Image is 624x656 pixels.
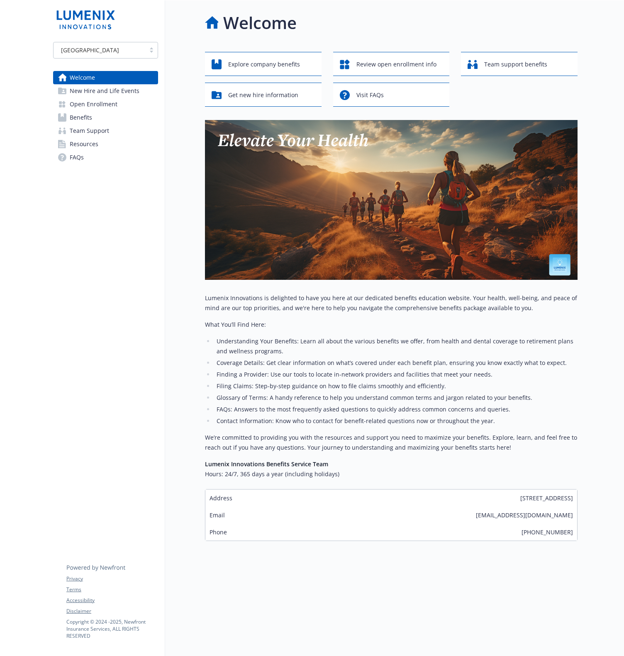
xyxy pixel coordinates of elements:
li: Contact Information: Know who to contact for benefit-related questions now or throughout the year. [214,416,578,426]
strong: Lumenix Innovations Benefits Service Team [205,460,328,468]
span: Team support benefits [484,56,547,72]
li: Filing Claims: Step-by-step guidance on how to file claims smoothly and efficiently. [214,381,578,391]
span: Email [210,511,225,519]
p: Copyright © 2024 - 2025 , Newfront Insurance Services, ALL RIGHTS RESERVED [66,618,158,639]
h6: Hours: 24/7, 365 days a year (including holidays)​ [205,469,578,479]
button: Team support benefits [461,52,578,76]
button: Review open enrollment info [333,52,450,76]
button: Get new hire information [205,83,322,107]
a: New Hire and Life Events [53,84,158,98]
span: Open Enrollment [70,98,117,111]
a: Disclaimer [66,607,158,615]
button: Explore company benefits [205,52,322,76]
p: We’re committed to providing you with the resources and support you need to maximize your benefit... [205,433,578,453]
h1: Welcome [223,10,297,35]
a: Open Enrollment [53,98,158,111]
a: Terms [66,586,158,593]
span: Visit FAQs [356,87,384,103]
li: Glossary of Terms: A handy reference to help you understand common terms and jargon related to yo... [214,393,578,403]
span: Team Support [70,124,109,137]
span: Get new hire information [228,87,298,103]
span: Resources [70,137,98,151]
span: Benefits [70,111,92,124]
a: Accessibility [66,597,158,604]
a: Resources [53,137,158,151]
button: Visit FAQs [333,83,450,107]
span: [STREET_ADDRESS] [520,494,573,502]
p: What You’ll Find Here: [205,320,578,330]
span: Explore company benefits [228,56,300,72]
span: [PHONE_NUMBER] [522,528,573,536]
span: FAQs [70,151,84,164]
span: Address [210,494,232,502]
a: Team Support [53,124,158,137]
span: [GEOGRAPHIC_DATA] [58,46,141,54]
p: Lumenix Innovations is delighted to have you here at our dedicated benefits education website. Yo... [205,293,578,313]
a: FAQs [53,151,158,164]
a: Privacy [66,575,158,583]
span: [EMAIL_ADDRESS][DOMAIN_NAME] [476,511,573,519]
li: FAQs: Answers to the most frequently asked questions to quickly address common concerns and queries. [214,404,578,414]
a: Benefits [53,111,158,124]
span: Review open enrollment info [356,56,436,72]
span: Welcome [70,71,95,84]
a: Welcome [53,71,158,84]
span: New Hire and Life Events [70,84,139,98]
img: overview page banner [205,120,578,280]
span: Phone [210,528,227,536]
li: Understanding Your Benefits: Learn all about the various benefits we offer, from health and denta... [214,336,578,356]
span: [GEOGRAPHIC_DATA] [61,46,119,54]
li: Coverage Details: Get clear information on what’s covered under each benefit plan, ensuring you k... [214,358,578,368]
li: Finding a Provider: Use our tools to locate in-network providers and facilities that meet your ne... [214,370,578,379]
